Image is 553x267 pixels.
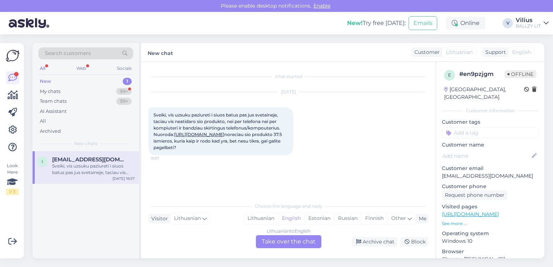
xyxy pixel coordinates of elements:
div: Online [446,17,485,30]
div: Take over the chat [256,235,321,248]
label: New chat [148,47,173,57]
div: Lithuanian [244,213,278,224]
div: Try free [DATE]: [347,19,406,27]
p: [EMAIL_ADDRESS][DOMAIN_NAME] [442,172,539,180]
b: New! [347,20,363,26]
p: Chrome [TECHNICAL_ID] [442,255,539,263]
div: My chats [40,88,60,95]
div: AI Assistant [40,108,67,115]
span: Lithuanian [446,48,473,56]
div: All [40,118,46,125]
div: Block [400,237,429,247]
span: Sveiki, vis uzsuku paziureti i siuos batus pas jus svetaineje, taciau vis neatidaro sio produkto,... [153,112,283,150]
span: Lithuanian [174,215,201,223]
div: Support [482,48,506,56]
div: V [503,18,513,28]
div: Me [416,215,426,223]
div: Archive chat [352,237,397,247]
div: 1 / 3 [6,188,19,195]
p: Customer phone [442,183,539,190]
div: 99+ [116,98,132,105]
div: # en9pzjgm [459,70,505,79]
input: Add name [442,152,530,160]
p: See more ... [442,220,539,227]
div: Customer [411,48,440,56]
div: Sveiki, vis uzsuku paziureti i siuos batus pas jus svetaineje, taciau vis neatidaro sio produkto,... [52,163,135,176]
span: New chats [74,140,97,147]
p: Customer name [442,141,539,149]
span: Offline [505,70,536,78]
span: ievbuj@gmail.com [52,156,127,163]
div: English [278,213,304,224]
div: Vilius [516,17,541,23]
img: Askly Logo [6,49,20,63]
div: [DATE] 16:57 [113,176,135,181]
div: [GEOGRAPHIC_DATA], [GEOGRAPHIC_DATA] [444,86,524,101]
button: Emails [409,16,437,30]
div: BALLZY LIT [516,23,541,29]
div: Estonian [304,213,334,224]
div: Team chats [40,98,67,105]
div: New [40,78,51,85]
span: Enable [311,3,333,9]
input: Add a tag [442,127,539,138]
div: All [38,64,47,73]
div: Request phone number [442,190,507,200]
span: Other [391,215,406,221]
div: Look Here [6,162,19,195]
div: 1 [123,78,132,85]
div: Choose the language and reply [148,203,429,209]
div: [DATE] [148,89,429,95]
div: Lithuanian to English [267,228,311,234]
div: Web [75,64,88,73]
span: i [42,159,43,164]
div: Archived [40,128,61,135]
div: Visitor [148,215,168,223]
span: 16:57 [151,156,178,161]
p: Windows 10 [442,237,539,245]
p: Operating system [442,230,539,237]
div: Russian [334,213,361,224]
div: Socials [115,64,133,73]
a: ViliusBALLZY LIT [516,17,549,29]
div: Customer information [442,107,539,114]
span: English [512,48,531,56]
p: Visited pages [442,203,539,211]
div: 99+ [116,88,132,95]
p: Customer email [442,165,539,172]
p: Browser [442,248,539,255]
a: [URL][DOMAIN_NAME] [174,132,224,137]
p: Customer tags [442,118,539,126]
span: e [448,72,451,78]
a: [URL][DOMAIN_NAME] [442,211,499,217]
div: Chat started [148,73,429,80]
span: Search customers [45,50,91,57]
div: Finnish [361,213,387,224]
